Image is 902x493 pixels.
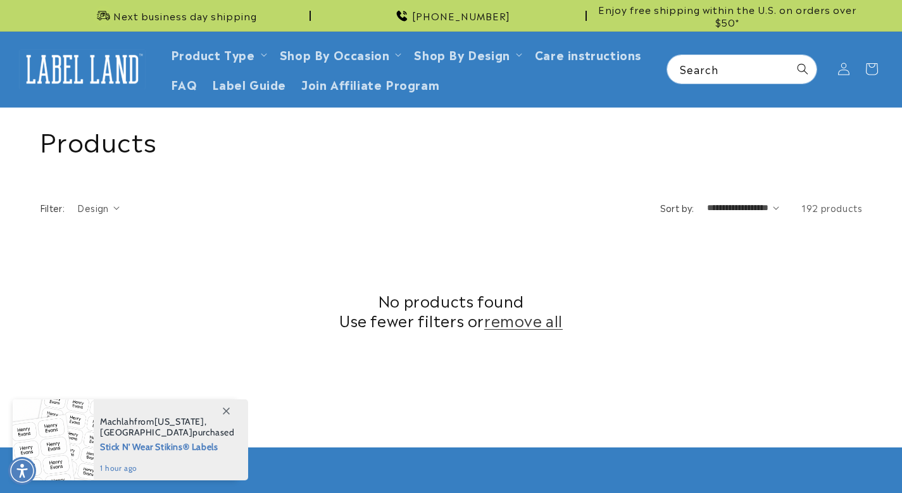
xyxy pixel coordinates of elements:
[660,201,694,214] label: Sort by:
[412,9,510,22] span: [PHONE_NUMBER]
[163,39,272,69] summary: Product Type
[40,290,863,330] h2: No products found Use fewer filters or
[77,201,120,215] summary: Design (0 selected)
[100,427,192,438] span: [GEOGRAPHIC_DATA]
[775,439,889,480] iframe: Gorgias live chat messenger
[414,46,510,63] a: Shop By Design
[19,49,146,89] img: Label Land
[535,47,641,61] span: Care instructions
[163,69,205,99] a: FAQ
[301,77,439,91] span: Join Affiliate Program
[212,77,286,91] span: Label Guide
[154,416,204,427] span: [US_STATE]
[171,77,197,91] span: FAQ
[100,463,235,474] span: 1 hour ago
[294,69,447,99] a: Join Affiliate Program
[100,416,134,427] span: Machlah
[77,201,108,214] span: Design
[527,39,649,69] a: Care instructions
[8,457,36,485] div: Accessibility Menu
[40,123,863,156] h1: Products
[171,46,255,63] a: Product Type
[40,201,65,215] h2: Filter:
[100,416,235,438] span: from , purchased
[789,55,817,83] button: Search
[272,39,407,69] summary: Shop By Occasion
[15,45,151,94] a: Label Land
[100,438,235,454] span: Stick N' Wear Stikins® Labels
[280,47,390,61] span: Shop By Occasion
[484,310,563,330] a: remove all
[113,9,257,22] span: Next business day shipping
[801,201,862,214] span: 192 products
[592,3,863,28] span: Enjoy free shipping within the U.S. on orders over $50*
[406,39,527,69] summary: Shop By Design
[204,69,294,99] a: Label Guide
